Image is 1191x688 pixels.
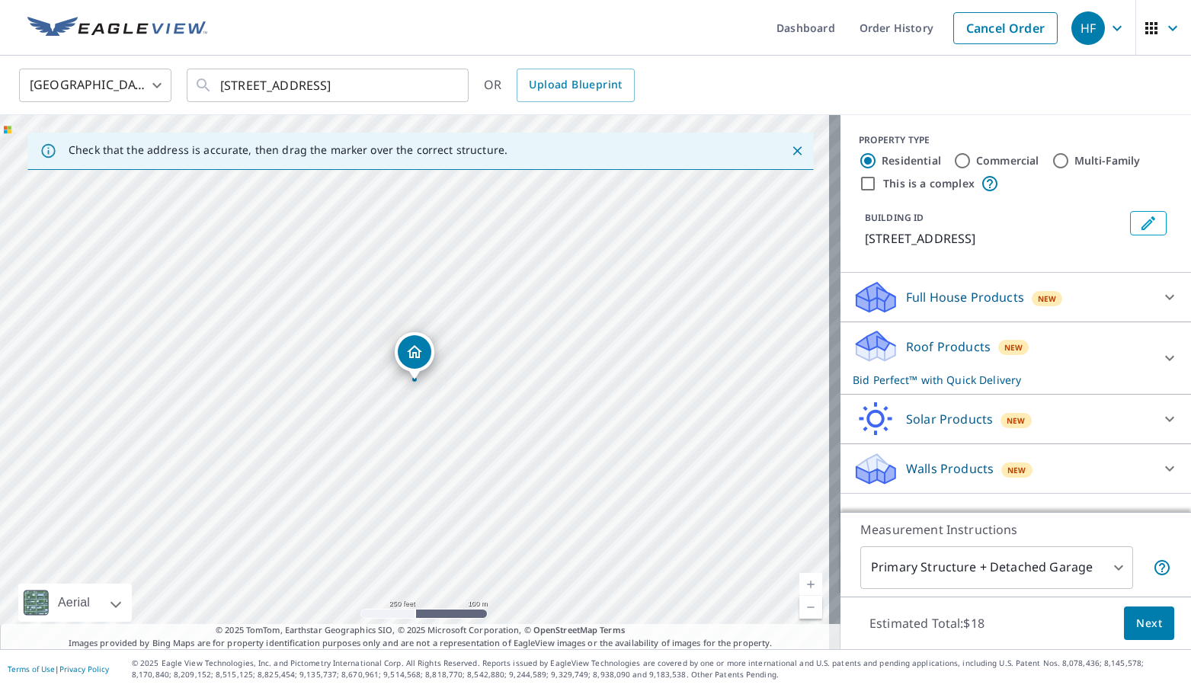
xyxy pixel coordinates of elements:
[1038,293,1057,305] span: New
[906,410,993,428] p: Solar Products
[859,133,1173,147] div: PROPERTY TYPE
[853,328,1179,388] div: Roof ProductsNewBid Perfect™ with Quick Delivery
[865,211,924,224] p: BUILDING ID
[1130,211,1167,235] button: Edit building 1
[517,69,634,102] a: Upload Blueprint
[132,658,1183,680] p: © 2025 Eagle View Technologies, Inc. and Pictometry International Corp. All Rights Reserved. Repo...
[1071,11,1105,45] div: HF
[533,624,597,635] a: OpenStreetMap
[69,143,507,157] p: Check that the address is accurate, then drag the marker over the correct structure.
[953,12,1058,44] a: Cancel Order
[853,401,1179,437] div: Solar ProductsNew
[865,229,1124,248] p: [STREET_ADDRESS]
[53,584,94,622] div: Aerial
[1004,341,1023,354] span: New
[860,520,1171,539] p: Measurement Instructions
[976,153,1039,168] label: Commercial
[220,64,437,107] input: Search by address or latitude-longitude
[853,372,1151,388] p: Bid Perfect™ with Quick Delivery
[906,459,994,478] p: Walls Products
[1074,153,1141,168] label: Multi-Family
[799,573,822,596] a: Current Level 17, Zoom In
[799,596,822,619] a: Current Level 17, Zoom Out
[59,664,109,674] a: Privacy Policy
[395,332,434,379] div: Dropped pin, building 1, Residential property, 12799 SW 27th St Miramar, FL 33027
[216,624,625,637] span: © 2025 TomTom, Earthstar Geographics SIO, © 2025 Microsoft Corporation, ©
[27,17,207,40] img: EV Logo
[860,546,1133,589] div: Primary Structure + Detached Garage
[484,69,635,102] div: OR
[906,288,1024,306] p: Full House Products
[1136,614,1162,633] span: Next
[787,141,807,161] button: Close
[1007,464,1026,476] span: New
[529,75,622,94] span: Upload Blueprint
[600,624,625,635] a: Terms
[906,338,991,356] p: Roof Products
[1007,414,1026,427] span: New
[882,153,941,168] label: Residential
[853,279,1179,315] div: Full House ProductsNew
[18,584,132,622] div: Aerial
[19,64,171,107] div: [GEOGRAPHIC_DATA]
[883,176,975,191] label: This is a complex
[8,664,55,674] a: Terms of Use
[1124,606,1174,641] button: Next
[853,450,1179,487] div: Walls ProductsNew
[857,606,997,640] p: Estimated Total: $18
[1153,558,1171,577] span: Your report will include the primary structure and a detached garage if one exists.
[8,664,109,674] p: |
